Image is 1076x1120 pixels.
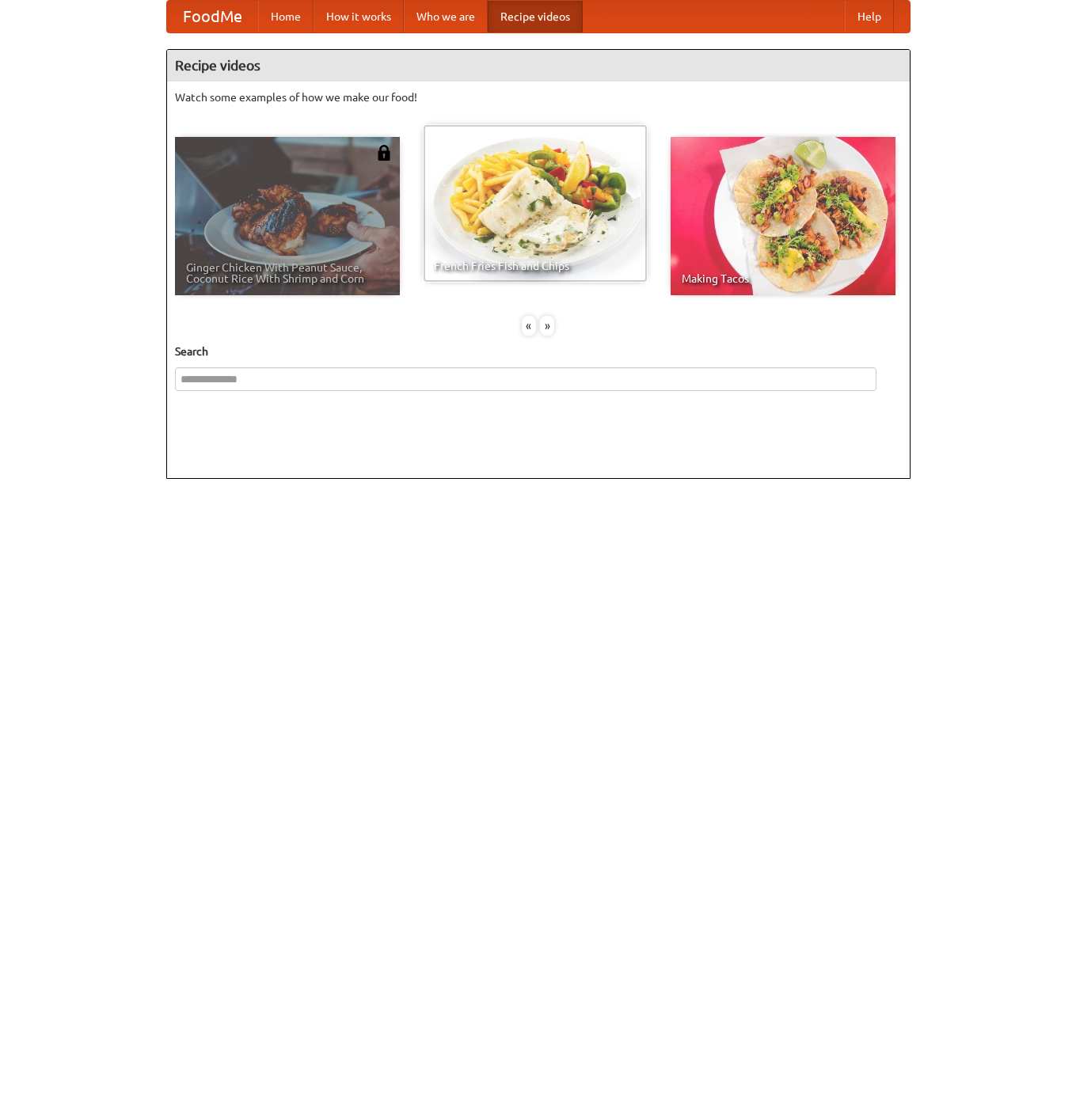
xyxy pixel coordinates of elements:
[671,137,895,295] a: Making Tacos
[167,1,258,32] a: FoodMe
[175,89,902,105] p: Watch some examples of how we make our food!
[488,1,583,32] a: Recipe videos
[404,1,488,32] a: Who we are
[258,1,314,32] a: Home
[540,316,554,336] div: »
[423,124,648,283] a: French Fries Fish and Chips
[175,344,902,359] h5: Search
[434,260,637,271] span: French Fries Fish and Chips
[376,145,392,161] img: 483408.png
[522,316,536,336] div: «
[167,50,910,82] h4: Recipe videos
[314,1,404,32] a: How it works
[682,273,884,284] span: Making Tacos
[845,1,894,32] a: Help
